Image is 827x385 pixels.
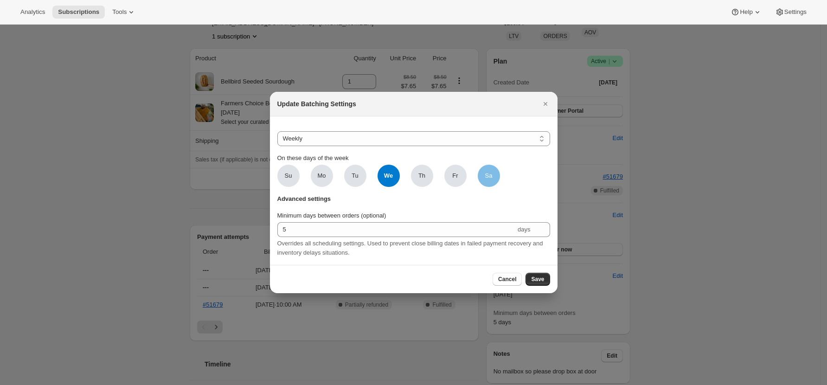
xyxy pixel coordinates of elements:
[277,194,331,204] span: Advanced settings
[725,6,767,19] button: Help
[107,6,141,19] button: Tools
[277,99,356,109] h2: Update Batching Settings
[112,8,127,16] span: Tools
[378,165,400,187] span: We
[769,6,812,19] button: Settings
[285,171,292,180] span: Su
[526,273,550,286] button: Save
[15,6,51,19] button: Analytics
[740,8,752,16] span: Help
[317,171,326,180] span: Mo
[58,8,99,16] span: Subscriptions
[531,276,544,283] span: Save
[52,6,105,19] button: Subscriptions
[485,171,493,180] span: Sa
[20,8,45,16] span: Analytics
[277,212,386,219] span: Minimum days between orders (optional)
[352,171,359,180] span: Tu
[277,154,349,161] span: On these days of the week
[539,97,552,110] button: Close
[452,171,458,180] span: Fr
[498,276,516,283] span: Cancel
[418,171,425,180] span: Th
[784,8,807,16] span: Settings
[277,240,543,256] span: Overrides all scheduling settings. Used to prevent close billing dates in failed payment recovery...
[518,226,530,233] span: days
[493,273,522,286] button: Cancel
